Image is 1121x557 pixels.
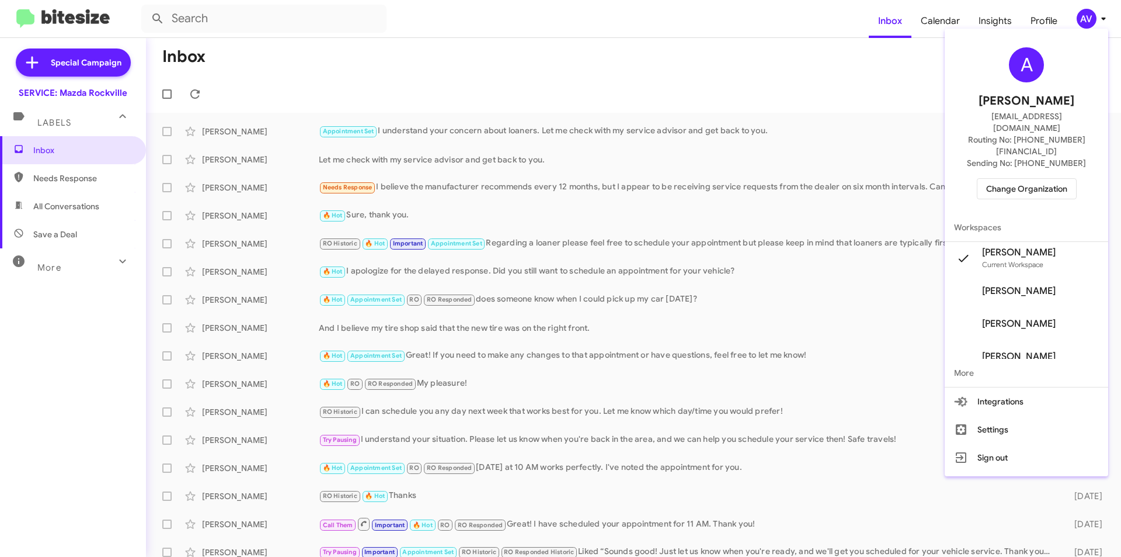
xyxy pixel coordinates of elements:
[982,247,1056,258] span: [PERSON_NAME]
[945,359,1108,387] span: More
[982,351,1056,362] span: [PERSON_NAME]
[982,318,1056,330] span: [PERSON_NAME]
[967,157,1086,169] span: Sending No: [PHONE_NUMBER]
[982,260,1043,269] span: Current Workspace
[959,134,1094,157] span: Routing No: [PHONE_NUMBER][FINANCIAL_ID]
[945,416,1108,444] button: Settings
[979,92,1074,110] span: [PERSON_NAME]
[986,179,1067,199] span: Change Organization
[945,388,1108,416] button: Integrations
[1009,47,1044,82] div: A
[959,110,1094,134] span: [EMAIL_ADDRESS][DOMAIN_NAME]
[945,213,1108,241] span: Workspaces
[945,444,1108,472] button: Sign out
[982,285,1056,297] span: [PERSON_NAME]
[977,178,1077,199] button: Change Organization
